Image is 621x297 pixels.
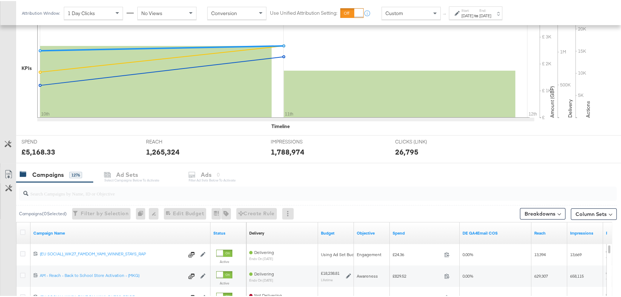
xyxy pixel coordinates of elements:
span: CLICKS (LINK) [395,137,449,144]
span: 13,669 [570,251,582,256]
div: 0 [136,207,149,218]
span: 658,115 [570,272,584,278]
div: £18,238.81 [321,269,340,275]
div: Attribution Window: [22,10,60,15]
a: Shows the current state of your Ad Campaign. [213,229,243,235]
div: [DATE] [461,12,473,18]
div: 1,788,974 [271,146,304,156]
span: REACH [146,137,200,144]
strong: to [473,12,479,17]
a: The number of people your ad was served to. [534,229,564,235]
a: AM - Reach - Back to School Store Activation - (MKG) [40,272,184,279]
div: Campaigns [32,170,64,178]
text: Amount (GBP) [549,85,555,117]
span: No Views [141,9,162,15]
div: 1,265,324 [146,146,180,156]
label: Active [216,280,232,284]
span: IMPRESSIONS [271,137,324,144]
div: 1276 [69,171,82,177]
button: Breakdowns [520,207,565,218]
span: Awareness [357,272,378,278]
label: Use Unified Attribution Setting: [270,9,337,15]
a: The total amount spent to date. [393,229,457,235]
sub: Lifetime [321,277,333,281]
span: 13,394 [534,251,546,256]
a: Reflects the ability of your Ad Campaign to achieve delivery based on ad states, schedule and bud... [249,229,264,235]
label: Active [216,258,232,263]
div: Timeline [271,122,290,129]
span: £829.52 [393,272,441,278]
span: Custom [385,9,403,15]
a: (EU SOCIAL)_WK27_FAMDOM_YAMI_WINNER_STAYS_RAP [40,250,184,257]
span: 0.00% [463,251,473,256]
div: AM - Reach - Back to School Store Activation - (MKG) [40,272,184,277]
text: Delivery [567,98,573,117]
span: ↑ [441,12,448,15]
button: Column Sets [571,207,617,219]
span: SPEND [22,137,75,144]
span: Conversion [211,9,237,15]
sub: ends on [DATE] [249,256,274,260]
span: Engagement [357,251,381,256]
span: 0.00% [463,272,473,278]
div: [DATE] [479,12,491,18]
span: Delivering [254,270,274,275]
span: 0 [606,291,608,296]
label: Start: [461,7,473,12]
label: End: [479,7,491,12]
div: KPIs [22,64,32,71]
div: Using Ad Set Budget [321,251,361,256]
text: Actions [585,100,591,117]
span: 0 [606,269,608,275]
input: Search Campaigns by Name, ID or Objective [28,183,563,197]
div: £5,168.33 [22,146,55,156]
a: Your campaign name. [33,229,208,235]
span: £24.36 [393,251,441,256]
span: Not Delivering [254,292,282,297]
sub: ends on [DATE] [249,277,274,281]
a: Your campaign's objective. [357,229,387,235]
a: DE NET COS GA4Email [463,229,528,235]
div: Delivery [249,229,264,235]
span: Delivering [254,249,274,254]
a: The number of times your ad was served. On mobile apps an ad is counted as served the first time ... [570,229,600,235]
span: 0 [606,248,608,253]
span: 1 Day Clicks [68,9,95,15]
div: Campaigns ( 0 Selected) [19,209,67,216]
span: 629,307 [534,272,548,278]
a: The maximum amount you're willing to spend on your ads, on average each day or over the lifetime ... [321,229,351,235]
div: (EU SOCIAL)_WK27_FAMDOM_YAMI_WINNER_STAYS_RAP [40,250,184,256]
div: 26,795 [395,146,418,156]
